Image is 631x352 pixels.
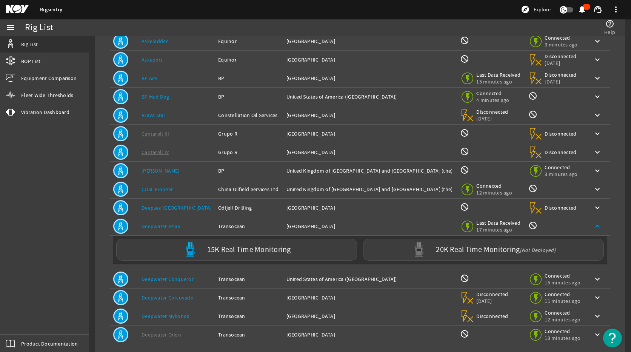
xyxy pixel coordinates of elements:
span: (Not Deployed) [520,247,556,253]
div: Grupo R [218,130,280,137]
span: 12 minutes ago [476,189,512,196]
span: Last Data Received [476,71,520,78]
mat-icon: keyboard_arrow_down [593,312,602,321]
mat-icon: keyboard_arrow_down [593,330,602,339]
div: [GEOGRAPHIC_DATA] [286,111,454,119]
mat-icon: keyboard_arrow_down [593,293,602,302]
span: [DATE] [545,78,577,85]
div: [GEOGRAPHIC_DATA] [286,130,454,137]
div: [GEOGRAPHIC_DATA] [286,294,454,301]
span: BOP List [21,57,40,65]
span: Connected [476,182,512,189]
span: Help [604,28,615,36]
div: [GEOGRAPHIC_DATA] [286,148,454,156]
a: Deepwater Corcovado [142,294,194,301]
mat-icon: BOP Monitoring not available for this rig [460,54,469,63]
span: Disconnected [545,204,577,211]
mat-icon: keyboard_arrow_down [593,166,602,175]
a: 15K Real Time Monitoring [113,239,360,261]
div: [GEOGRAPHIC_DATA] [286,56,454,63]
mat-icon: help_outline [605,19,614,28]
div: Transocean [218,275,280,283]
div: United Kingdom of [GEOGRAPHIC_DATA] and [GEOGRAPHIC_DATA] (the) [286,185,454,193]
span: 4 minutes ago [476,97,509,103]
mat-icon: Rig Monitoring not available for this rig [528,221,537,230]
span: 3 minutes ago [545,171,577,178]
span: 11 minutes ago [545,298,580,304]
a: Deepwater Atlas [142,223,180,230]
span: Disconnected [545,149,577,156]
span: 12 minutes ago [545,316,580,323]
span: 3 minutes ago [545,41,577,48]
a: Brava Star [142,112,166,119]
div: [GEOGRAPHIC_DATA] [286,37,454,45]
span: Rig List [21,40,38,48]
mat-icon: explore [521,5,530,14]
div: [GEOGRAPHIC_DATA] [286,74,454,82]
a: BP Ace [142,75,157,82]
div: China Oilfield Services Ltd. [218,185,280,193]
span: Connected [545,291,580,298]
mat-icon: keyboard_arrow_up [593,222,602,231]
div: Grupo R [218,148,280,156]
a: Cantarell III [142,130,169,137]
div: Transocean [218,331,280,338]
mat-icon: keyboard_arrow_down [593,111,602,120]
span: [DATE] [476,115,508,122]
div: BP [218,74,280,82]
a: Askeladden [142,38,169,45]
span: Product Documentation [21,340,78,347]
span: Connected [476,90,509,97]
mat-icon: Rig Monitoring not available for this rig [528,91,537,100]
button: more_vert [607,0,625,19]
div: Equinor [218,56,280,63]
div: [GEOGRAPHIC_DATA] [286,204,454,212]
mat-icon: menu [6,23,15,32]
span: [DATE] [476,298,508,304]
span: 17 minutes ago [476,226,520,233]
mat-icon: BOP Monitoring not available for this rig [460,165,469,174]
img: Bluepod.svg [183,242,198,257]
div: Transocean [218,222,280,230]
mat-icon: keyboard_arrow_down [593,148,602,157]
div: BP [218,93,280,100]
mat-icon: vibration [6,108,15,117]
span: Connected [545,309,580,316]
button: Explore [518,3,554,15]
span: 15 minutes ago [476,78,520,85]
span: Disconnected [545,53,577,60]
div: BP [218,167,280,174]
mat-icon: keyboard_arrow_down [593,37,602,46]
mat-icon: keyboard_arrow_down [593,74,602,83]
span: Connected [545,328,580,335]
div: [GEOGRAPHIC_DATA] [286,312,454,320]
div: Transocean [218,294,280,301]
a: 20K Real Time Monitoring(Not Deployed) [360,239,607,261]
mat-icon: BOP Monitoring not available for this rig [460,147,469,156]
span: Equipment Comparison [21,74,77,82]
span: Fleet Wide Thresholds [21,91,73,99]
mat-icon: keyboard_arrow_down [593,92,602,101]
span: Connected [545,272,580,279]
div: [GEOGRAPHIC_DATA] [286,222,454,230]
a: [PERSON_NAME] [142,167,179,174]
mat-icon: BOP Monitoring not available for this rig [460,36,469,45]
div: [GEOGRAPHIC_DATA] [286,331,454,338]
span: 13 minutes ago [545,335,580,341]
div: Constellation Oil Services [218,111,280,119]
a: BP Mad Dog [142,93,169,100]
div: Rig List [25,24,53,31]
span: [DATE] [545,60,577,66]
a: Deepsea [GEOGRAPHIC_DATA] [142,204,211,211]
span: Disconnected [476,313,508,320]
mat-icon: support_agent [593,5,602,14]
span: 15 minutes ago [545,279,580,286]
div: Equinor [218,37,280,45]
button: Open Resource Center [603,329,622,347]
label: 15K Real Time Monitoring [207,246,291,254]
mat-icon: keyboard_arrow_down [593,55,602,64]
mat-icon: BOP Monitoring not available for this rig [460,274,469,283]
span: Vibration Dashboard [21,108,69,116]
mat-icon: notifications [577,5,586,14]
a: Rigsentry [40,6,62,13]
